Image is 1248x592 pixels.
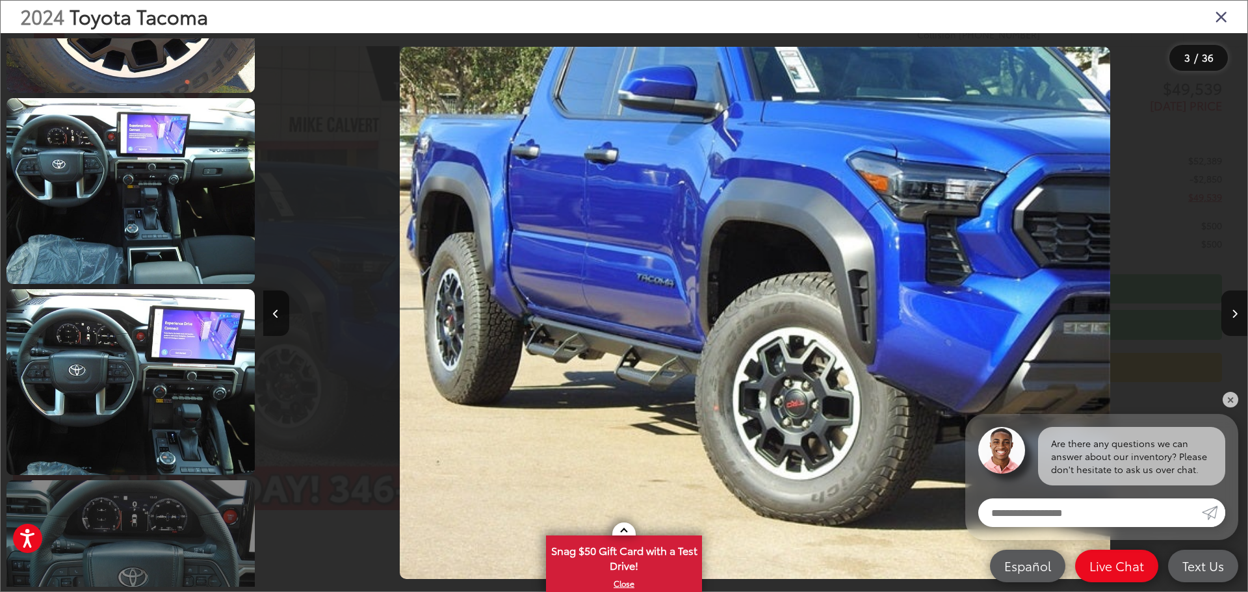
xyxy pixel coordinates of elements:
[70,2,208,30] span: Toyota Tacoma
[4,96,257,286] img: 2024 Toyota Tacoma TRD Off-Road
[998,558,1058,574] span: Español
[547,537,701,576] span: Snag $50 Gift Card with a Test Drive!
[1176,558,1230,574] span: Text Us
[1221,290,1247,336] button: Next image
[1193,53,1199,62] span: /
[1184,50,1190,64] span: 3
[978,498,1202,527] input: Enter your message
[1083,558,1150,574] span: Live Chat
[20,2,64,30] span: 2024
[263,47,1247,580] div: 2024 Toyota Tacoma TRD Off-Road 2
[4,287,257,477] img: 2024 Toyota Tacoma TRD Off-Road
[1202,498,1225,527] a: Submit
[1075,550,1158,582] a: Live Chat
[990,550,1065,582] a: Español
[1038,427,1225,485] div: Are there any questions we can answer about our inventory? Please don't hesitate to ask us over c...
[1168,550,1238,582] a: Text Us
[1215,8,1228,25] i: Close gallery
[978,427,1025,474] img: Agent profile photo
[263,290,289,336] button: Previous image
[400,47,1110,580] img: 2024 Toyota Tacoma TRD Off-Road
[1202,50,1214,64] span: 36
